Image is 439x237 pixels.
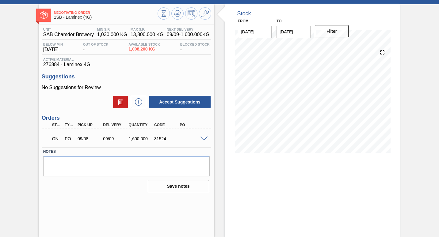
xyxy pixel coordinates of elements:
div: 1,600.000 [127,136,155,141]
span: [DATE] [43,47,63,52]
span: Unit [43,28,94,31]
label: From [238,19,249,23]
div: Accept Suggestions [146,95,211,109]
span: Active Material [43,58,210,61]
h3: Suggestions [42,73,211,80]
span: Available Stock [128,43,160,46]
button: Accept Suggestions [149,96,211,108]
span: 1,030.000 KG [97,32,128,37]
span: 1SB - Laminex (4G) [54,15,158,20]
div: Quantity [127,123,155,127]
div: PO [178,123,206,127]
div: New suggestion [128,96,146,108]
p: ON [52,136,62,141]
span: 1,008.200 KG [128,47,160,51]
span: Below Min [43,43,63,46]
label: Notes [43,147,210,156]
span: Out Of Stock [83,43,109,46]
button: Stocks Overview [158,7,170,20]
div: Stock [237,10,251,17]
span: Next Delivery [167,28,210,31]
img: Ícone [40,11,48,19]
div: - [82,43,110,52]
div: Delete Suggestions [110,96,128,108]
input: mm/dd/yyyy [238,26,272,38]
span: 09/09 - 1,600.000 KG [167,32,210,37]
button: Update Chart [171,7,184,20]
h3: Orders [42,115,211,121]
div: - [179,43,211,52]
div: 09/08/2025 [76,136,104,141]
div: Negotiating Order [51,132,63,145]
p: No Suggestions for Review [42,85,211,90]
div: 31524 [153,136,181,141]
button: Go to Master Data / General [199,7,211,20]
button: Save notes [148,180,209,192]
span: Negotiating Order [54,11,158,14]
input: mm/dd/yyyy [277,26,311,38]
div: 09/09/2025 [101,136,129,141]
div: Step [51,123,63,127]
div: Pick up [76,123,104,127]
span: Blocked Stock [180,43,210,46]
button: Filter [315,25,349,37]
div: Code [153,123,181,127]
span: 276884 - Laminex 4G [43,62,210,67]
span: MAX S.P. [131,28,164,31]
span: MIN S.P. [97,28,128,31]
div: Purchase order [63,136,76,141]
label: to [277,19,281,23]
button: Schedule Inventory [185,7,197,20]
div: Delivery [101,123,129,127]
div: Type [63,123,76,127]
span: 13,800.000 KG [131,32,164,37]
span: SAB Chamdor Brewery [43,32,94,37]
